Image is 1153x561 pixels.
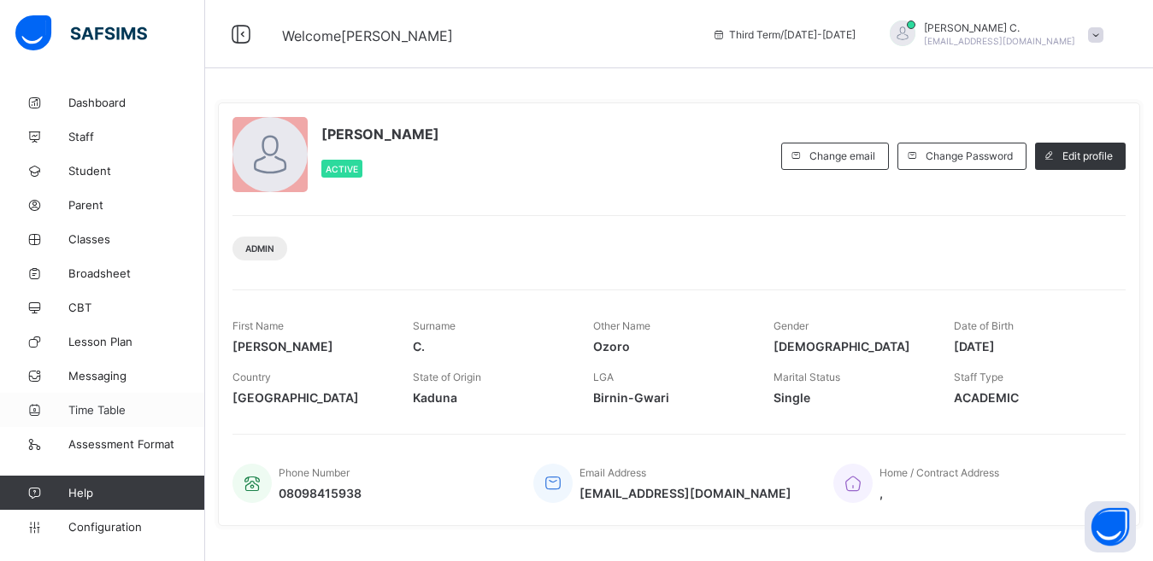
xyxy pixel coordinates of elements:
[68,164,205,178] span: Student
[68,198,205,212] span: Parent
[954,319,1014,332] span: Date of Birth
[924,36,1075,46] span: [EMAIL_ADDRESS][DOMAIN_NAME]
[593,371,614,383] span: LGA
[712,28,856,41] span: session/term information
[232,390,387,405] span: [GEOGRAPHIC_DATA]
[232,339,387,354] span: [PERSON_NAME]
[593,390,748,405] span: Birnin-Gwari
[593,339,748,354] span: Ozoro
[68,486,204,500] span: Help
[413,390,568,405] span: Kaduna
[1062,149,1113,162] span: Edit profile
[68,520,204,534] span: Configuration
[68,301,205,314] span: CBT
[879,486,999,500] span: ,
[321,126,439,143] span: [PERSON_NAME]
[924,21,1075,34] span: [PERSON_NAME] C.
[593,319,650,332] span: Other Name
[954,371,1003,383] span: Staff Type
[1085,501,1136,552] button: Open asap
[68,96,205,109] span: Dashboard
[68,232,205,246] span: Classes
[68,335,205,348] span: Lesson Plan
[413,339,568,354] span: C.
[245,243,274,254] span: Admin
[954,339,1109,354] span: [DATE]
[232,319,284,332] span: First Name
[579,486,791,500] span: [EMAIL_ADDRESS][DOMAIN_NAME]
[926,149,1013,162] span: Change Password
[279,466,350,479] span: Phone Number
[68,369,205,383] span: Messaging
[68,403,205,417] span: Time Table
[68,266,205,280] span: Broadsheet
[68,437,205,451] span: Assessment Format
[774,319,809,332] span: Gender
[232,371,271,383] span: Country
[413,371,481,383] span: State of Origin
[68,130,205,143] span: Staff
[873,20,1112,49] div: EmmanuelC.
[15,15,147,51] img: safsims
[774,339,928,354] span: [DEMOGRAPHIC_DATA]
[879,466,999,479] span: Home / Contract Address
[774,371,840,383] span: Marital Status
[282,27,453,44] span: Welcome [PERSON_NAME]
[809,149,875,162] span: Change email
[413,319,456,332] span: Surname
[774,390,928,405] span: Single
[326,164,358,174] span: Active
[954,390,1109,405] span: ACADEMIC
[279,486,362,500] span: 08098415938
[579,466,646,479] span: Email Address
